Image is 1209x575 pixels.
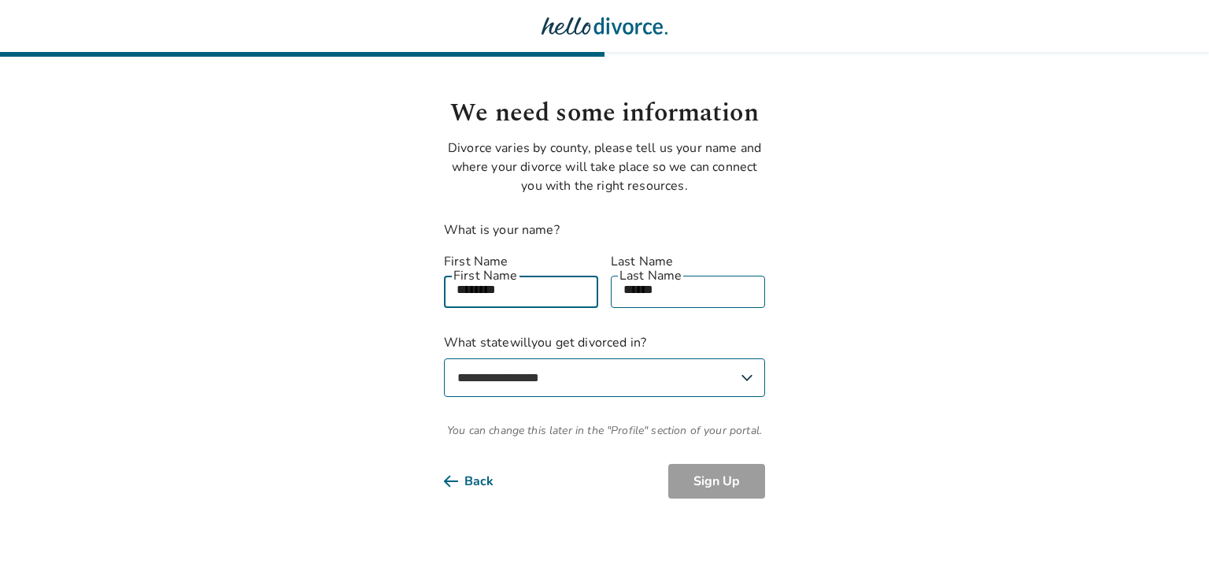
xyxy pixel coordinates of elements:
label: What is your name? [444,221,560,239]
iframe: Chat Widget [1130,499,1209,575]
label: Last Name [611,252,765,271]
p: Divorce varies by county, please tell us your name and where your divorce will take place so we c... [444,139,765,195]
img: Hello Divorce Logo [542,10,667,42]
span: You can change this later in the "Profile" section of your portal. [444,422,765,439]
label: What state will you get divorced in? [444,333,765,397]
button: Sign Up [668,464,765,499]
select: What statewillyou get divorced in? [444,358,765,397]
button: Back [444,464,519,499]
label: First Name [444,252,598,271]
h1: We need some information [444,95,765,132]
